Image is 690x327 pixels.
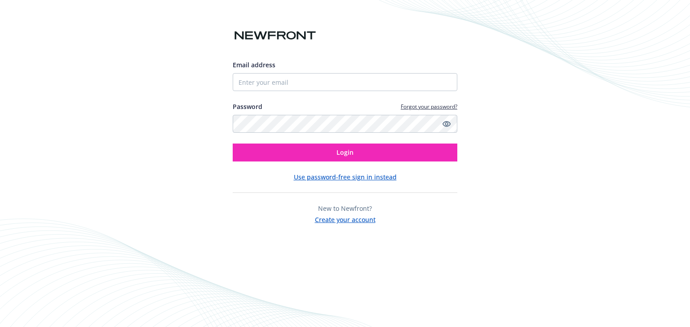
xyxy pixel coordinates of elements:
a: Show password [441,118,452,129]
span: Login [336,148,354,157]
label: Password [233,102,262,111]
button: Create your account [315,213,376,224]
button: Use password-free sign in instead [294,172,397,182]
span: New to Newfront? [318,204,372,213]
input: Enter your password [233,115,457,133]
button: Login [233,144,457,161]
a: Forgot your password? [401,103,457,110]
input: Enter your email [233,73,457,91]
span: Email address [233,61,275,69]
img: Newfront logo [233,28,318,44]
